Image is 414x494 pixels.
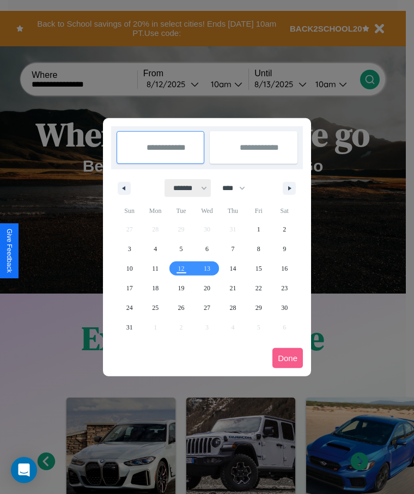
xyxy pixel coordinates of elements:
button: 24 [117,298,142,318]
button: Done [272,348,303,368]
span: 8 [257,239,260,259]
span: 31 [126,318,133,337]
span: 20 [204,278,210,298]
button: 5 [168,239,194,259]
span: Tue [168,202,194,219]
span: Sat [272,202,297,219]
span: 10 [126,259,133,278]
span: 21 [229,278,236,298]
span: 9 [283,239,286,259]
span: Thu [220,202,246,219]
span: Fri [246,202,271,219]
span: 23 [281,278,288,298]
button: 13 [194,259,220,278]
button: 8 [246,239,271,259]
button: 25 [142,298,168,318]
button: 21 [220,278,246,298]
span: 1 [257,219,260,239]
span: 12 [178,259,185,278]
button: 10 [117,259,142,278]
span: 25 [152,298,159,318]
button: 6 [194,239,220,259]
span: 2 [283,219,286,239]
span: 17 [126,278,133,298]
span: 15 [255,259,262,278]
button: 29 [246,298,271,318]
button: 30 [272,298,297,318]
span: 27 [204,298,210,318]
span: 3 [128,239,131,259]
button: 17 [117,278,142,298]
span: 4 [154,239,157,259]
button: 18 [142,278,168,298]
button: 2 [272,219,297,239]
span: 29 [255,298,262,318]
span: 30 [281,298,288,318]
button: 20 [194,278,220,298]
button: 4 [142,239,168,259]
span: 11 [152,259,159,278]
button: 26 [168,298,194,318]
button: 7 [220,239,246,259]
button: 16 [272,259,297,278]
span: Sun [117,202,142,219]
span: 6 [205,239,209,259]
span: 24 [126,298,133,318]
button: 19 [168,278,194,298]
span: 18 [152,278,159,298]
span: Mon [142,202,168,219]
button: 22 [246,278,271,298]
button: 3 [117,239,142,259]
button: 23 [272,278,297,298]
button: 27 [194,298,220,318]
span: 22 [255,278,262,298]
button: 31 [117,318,142,337]
span: 7 [231,239,234,259]
span: Wed [194,202,220,219]
span: 16 [281,259,288,278]
span: 13 [204,259,210,278]
button: 11 [142,259,168,278]
div: Open Intercom Messenger [11,457,37,483]
button: 28 [220,298,246,318]
button: 12 [168,259,194,278]
button: 14 [220,259,246,278]
button: 15 [246,259,271,278]
span: 5 [180,239,183,259]
span: 26 [178,298,185,318]
div: Give Feedback [5,229,13,273]
span: 14 [229,259,236,278]
span: 28 [229,298,236,318]
span: 19 [178,278,185,298]
button: 1 [246,219,271,239]
button: 9 [272,239,297,259]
